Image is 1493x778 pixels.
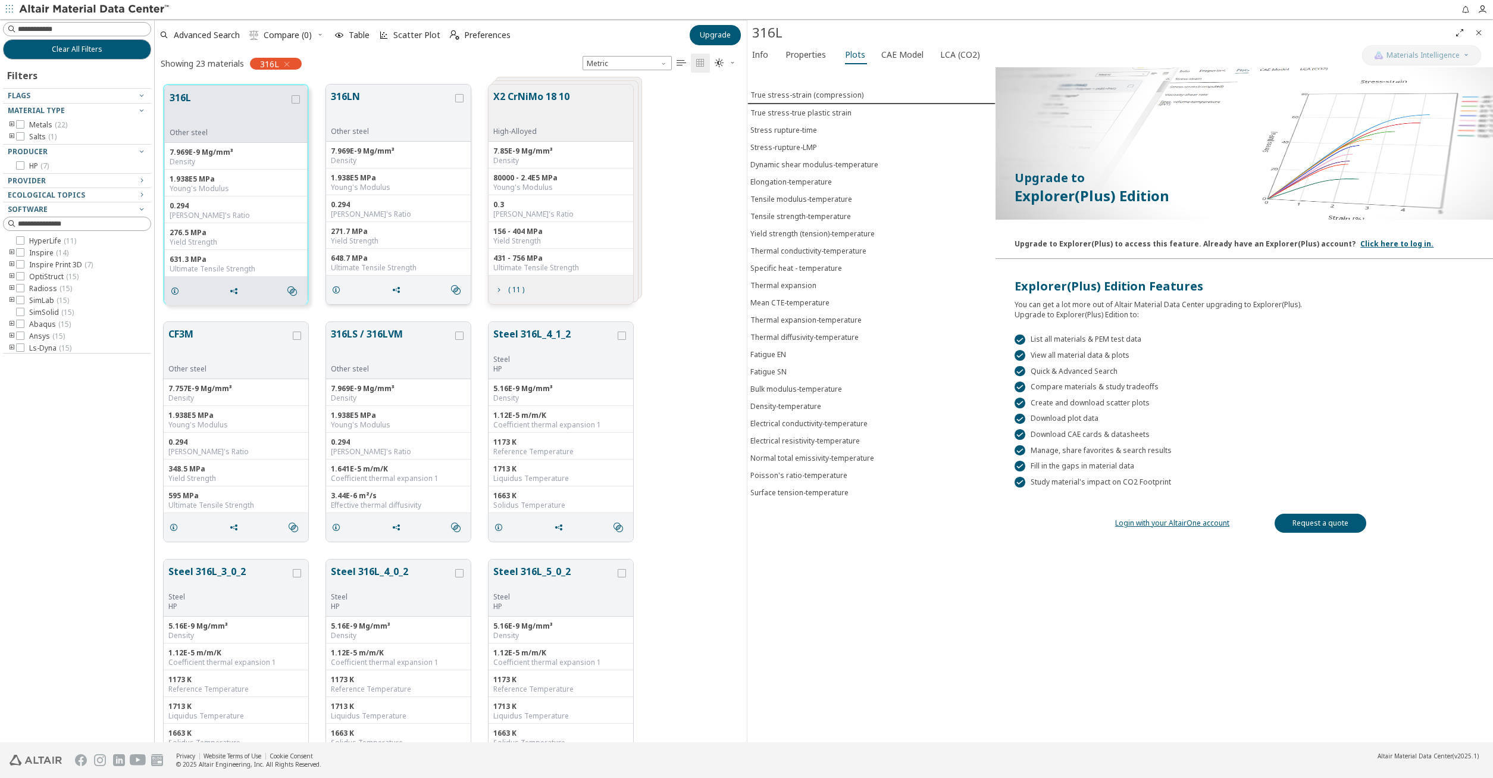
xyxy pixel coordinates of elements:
span: Scatter Plot [393,31,440,39]
div: Density [493,631,628,640]
i: toogle group [8,260,16,270]
i:  [249,30,259,40]
div: Density [493,156,628,165]
button: Table View [672,54,691,73]
span: Ecological Topics [8,190,85,200]
button: Share [224,515,249,539]
div: 1.641E-5 m/m/K [331,464,466,474]
span: ( 7 ) [84,260,93,270]
div: (v2025.1) [1378,752,1479,760]
div: Fatigue EN [750,349,786,360]
i: toogle group [8,343,16,353]
div: Compare materials & study tradeoffs [1015,382,1474,392]
button: Upgrade [690,25,741,45]
div: Download plot data [1015,414,1474,424]
div:  [1015,477,1025,488]
button: 316LN [331,89,453,127]
span: Clear All Filters [52,45,102,54]
div: Bulk modulus-temperature [750,384,842,394]
span: Radioss [29,284,72,293]
div: Yield Strength [493,236,628,246]
span: Advanced Search [174,31,240,39]
i:  [696,58,705,68]
span: Inspire Print 3D [29,260,93,270]
i:  [450,30,459,40]
div: 271.7 MPa [331,227,466,236]
div: grid [155,76,747,742]
div: 7.969E-9 Mg/mm³ [331,384,466,393]
button: Full Screen [1450,23,1469,42]
p: HP [493,602,615,611]
div: 1713 K [168,702,303,711]
button: Thermal conductivity-temperature [747,242,996,260]
div: [PERSON_NAME]'s Ratio [493,210,628,219]
div: View all material data & plots [1015,350,1474,361]
div: Dynamic shear modulus-temperature [750,160,878,170]
div: Steel [331,592,453,602]
div: You can get a lot more out of Altair Material Data Center upgrading to Explorer(Plus). Upgrade to... [1015,295,1474,320]
div: Density [170,157,302,167]
span: SimSolid [29,308,74,317]
div: Other steel [170,128,289,138]
i:  [287,286,297,296]
div: Thermal conductivity-temperature [750,246,866,256]
div: [PERSON_NAME]'s Ratio [170,211,302,220]
div: 316L [752,23,1451,42]
div: 1173 K [493,675,628,685]
div: Tensile modulus-temperature [750,194,852,204]
button: Steel 316L_4_1_2 [493,327,615,355]
span: Material Type [8,105,65,115]
button: Fatigue SN [747,363,996,380]
div: Thermal expansion [750,280,816,290]
button: CF3M [168,327,290,364]
div: Other steel [331,127,453,136]
span: Ls-Dyna [29,343,71,353]
button: Share [386,515,411,539]
div: Yield strength (tension)-temperature [750,229,875,239]
button: Mean CTE-temperature [747,294,996,311]
div: Other steel [331,364,453,374]
div: Reference Temperature [493,447,628,457]
div: Reference Temperature [168,685,303,694]
div: Create and download scatter plots [1015,398,1474,408]
div:  [1015,382,1025,392]
button: Close [1469,23,1488,42]
div: 1.12E-5 m/m/K [331,648,466,658]
button: Steel 316L_4_0_2 [331,564,453,592]
i:  [715,58,724,68]
div: Liquidus Temperature [331,711,466,721]
span: ( 11 ) [508,286,524,293]
div: Coefficient thermal expansion 1 [331,474,466,483]
div: 5.16E-9 Mg/mm³ [168,621,303,631]
i: toogle group [8,120,16,130]
a: Click here to log in. [1360,239,1433,249]
div: 1.12E-5 m/m/K [493,411,628,420]
i:  [289,523,298,532]
div: 348.5 MPa [168,464,303,474]
div: Coefficient thermal expansion 1 [168,658,303,667]
a: Request a quote [1275,514,1366,533]
button: AI CopilotMaterials Intelligence [1362,45,1481,65]
div: 0.294 [170,201,302,211]
div: True stress-strain (compression) [750,90,863,100]
a: Privacy [176,752,195,760]
span: Info [752,45,768,64]
span: ( 15 ) [61,307,74,317]
p: HP [168,602,290,611]
i:  [451,285,461,295]
button: Software [3,202,151,217]
span: ( 15 ) [57,295,69,305]
button: Details [164,515,189,539]
div: Other steel [168,364,290,374]
p: Upgrade to [1015,170,1474,186]
span: Compare (0) [264,31,312,39]
button: Steel 316L_5_0_2 [493,564,615,592]
button: Stress-rupture-LMP [747,139,996,156]
div: 1.938E5 MPa [331,411,466,420]
div: Solidus Temperature [493,738,628,748]
span: Producer [8,146,48,157]
span: Salts [29,132,57,142]
div: Specific heat - temperature [750,263,842,273]
button: Flags [3,89,151,103]
span: Properties [785,45,826,64]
